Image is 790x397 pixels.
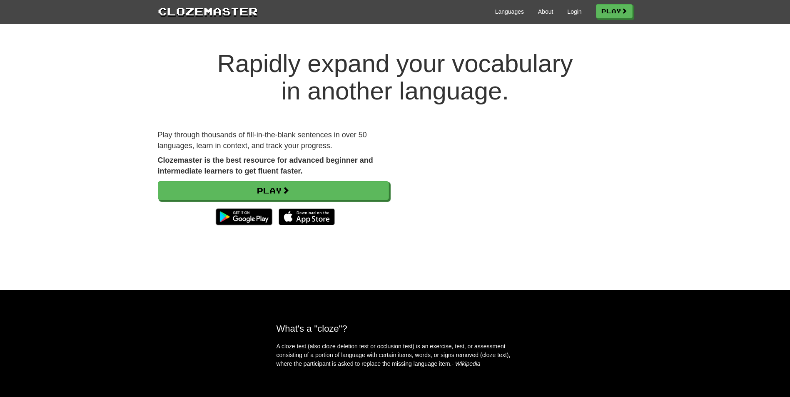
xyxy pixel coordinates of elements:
a: Login [567,7,581,16]
img: Download_on_the_App_Store_Badge_US-UK_135x40-25178aeef6eb6b83b96f5f2d004eda3bffbb37122de64afbaef7... [279,208,335,225]
a: About [538,7,553,16]
img: Get it on Google Play [212,204,276,229]
em: - Wikipedia [452,360,481,367]
p: A cloze test (also cloze deletion test or occlusion test) is an exercise, test, or assessment con... [277,342,514,368]
strong: Clozemaster is the best resource for advanced beginner and intermediate learners to get fluent fa... [158,156,373,175]
a: Clozemaster [158,3,258,19]
a: Play [596,4,633,18]
a: Languages [495,7,524,16]
a: Play [158,181,389,200]
h2: What's a "cloze"? [277,323,514,334]
p: Play through thousands of fill-in-the-blank sentences in over 50 languages, learn in context, and... [158,130,389,151]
